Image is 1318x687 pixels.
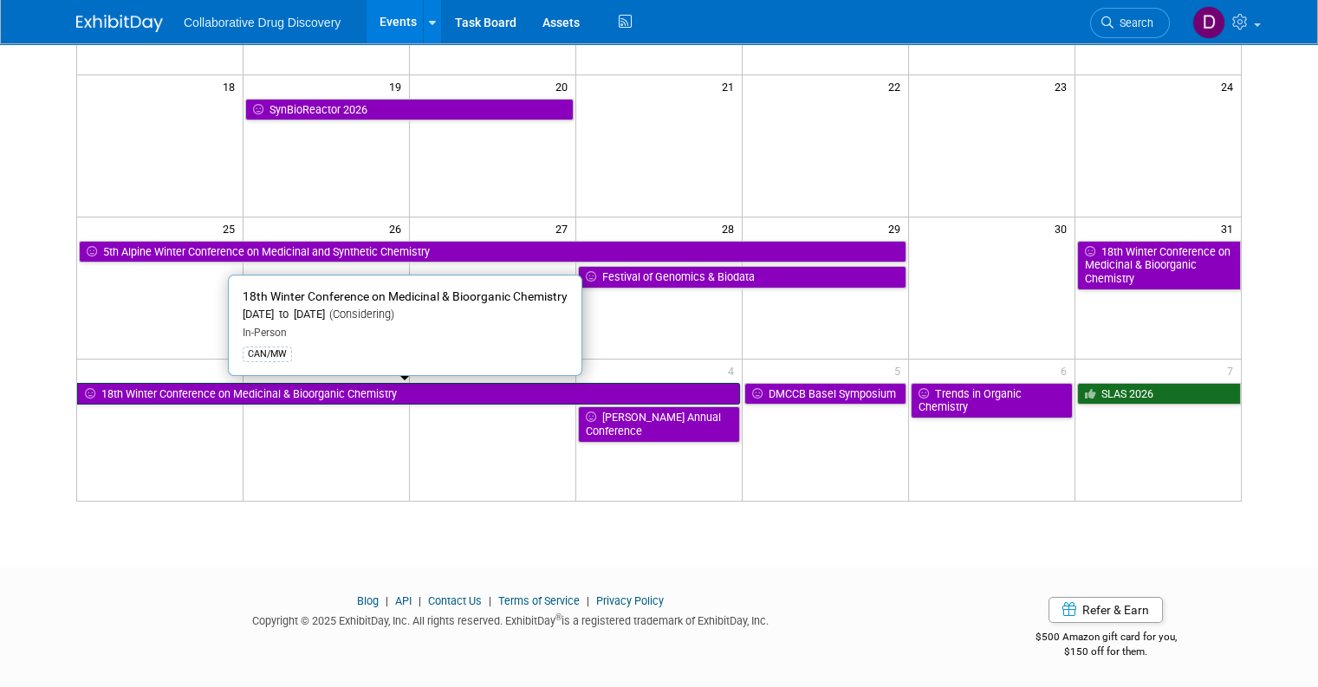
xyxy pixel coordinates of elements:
img: Daniel Castro [1192,6,1225,39]
span: 30 [1053,217,1075,239]
div: CAN/MW [243,347,292,362]
a: Privacy Policy [596,594,664,607]
span: 20 [554,75,575,97]
span: 18th Winter Conference on Medicinal & Bioorganic Chemistry [243,289,568,303]
span: Collaborative Drug Discovery [184,16,341,29]
span: Search [1113,16,1153,29]
span: 29 [886,217,908,239]
a: Refer & Earn [1049,597,1163,623]
a: Search [1090,8,1170,38]
span: 27 [554,217,575,239]
span: 18 [221,75,243,97]
span: 26 [387,217,409,239]
a: SLAS 2026 [1077,383,1241,405]
a: API [395,594,412,607]
span: 21 [720,75,742,97]
div: [DATE] to [DATE] [243,308,568,322]
div: Copyright © 2025 ExhibitDay, Inc. All rights reserved. ExhibitDay is a registered trademark of Ex... [76,609,944,629]
span: (Considering) [325,308,394,321]
span: 25 [221,217,243,239]
a: 5th Alpine Winter Conference on Medicinal and Synthetic Chemistry [79,241,906,263]
span: 5 [893,360,908,381]
a: 18th Winter Conference on Medicinal & Bioorganic Chemistry [1077,241,1241,290]
span: 22 [886,75,908,97]
sup: ® [555,612,562,622]
a: Terms of Service [498,594,580,607]
span: 28 [720,217,742,239]
a: DMCCB Basel Symposium [744,383,906,405]
span: | [414,594,425,607]
span: 24 [1219,75,1241,97]
span: 6 [1059,360,1075,381]
span: 31 [1219,217,1241,239]
span: 4 [726,360,742,381]
a: Blog [357,594,379,607]
span: 23 [1053,75,1075,97]
span: 19 [387,75,409,97]
a: SynBioReactor 2026 [245,99,574,121]
span: | [381,594,393,607]
img: ExhibitDay [76,15,163,32]
a: [PERSON_NAME] Annual Conference [578,406,740,442]
span: | [582,594,594,607]
div: $150 off for them. [970,645,1242,659]
div: $500 Amazon gift card for you, [970,619,1242,658]
span: 7 [1225,360,1241,381]
a: Trends in Organic Chemistry [911,383,1073,418]
span: | [484,594,496,607]
a: 18th Winter Conference on Medicinal & Bioorganic Chemistry [77,383,740,405]
a: Festival of Genomics & Biodata [578,266,906,288]
span: In-Person [243,327,287,339]
a: Contact Us [428,594,482,607]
